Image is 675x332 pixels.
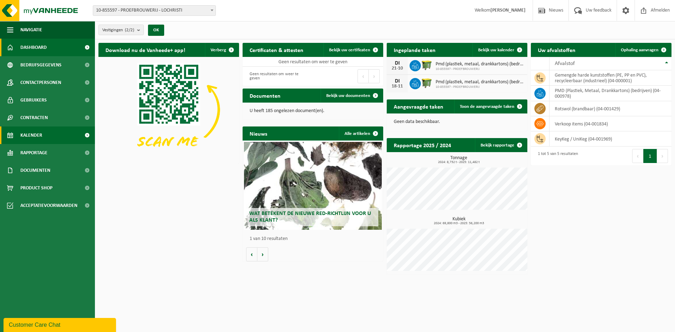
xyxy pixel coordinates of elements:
button: Volgende [257,247,268,261]
span: 10-855597 - PROEFBROUWERIJ [436,67,524,71]
iframe: chat widget [4,317,117,332]
span: Documenten [20,162,50,179]
div: DI [390,60,404,66]
h2: Certificaten & attesten [243,43,310,57]
div: Geen resultaten om weer te geven [246,69,309,84]
h2: Aangevraagde taken [387,99,450,113]
span: Toon de aangevraagde taken [460,104,514,109]
button: Next [657,149,668,163]
button: Previous [632,149,643,163]
h3: Kubiek [390,217,527,225]
span: Vestigingen [102,25,134,35]
button: OK [148,25,164,36]
span: Acceptatievoorwaarden [20,197,77,214]
a: Bekijk uw kalender [472,43,527,57]
span: Verberg [211,48,226,52]
h2: Uw afvalstoffen [531,43,583,57]
span: Gebruikers [20,91,47,109]
button: Vestigingen(2/2) [98,25,144,35]
h2: Ingeplande taken [387,43,443,57]
h3: Tonnage [390,156,527,164]
img: Download de VHEPlus App [98,57,239,162]
td: PMD (Plastiek, Metaal, Drankkartons) (bedrijven) (04-000978) [549,86,671,101]
div: 1 tot 5 van 5 resultaten [534,148,578,164]
span: Wat betekent de nieuwe RED-richtlijn voor u als klant? [249,211,371,223]
h2: Download nu de Vanheede+ app! [98,43,192,57]
button: Vorige [246,247,257,261]
span: Product Shop [20,179,52,197]
count: (2/2) [125,28,134,32]
td: Geen resultaten om weer te geven [243,57,383,67]
td: gemengde harde kunststoffen (PE, PP en PVC), recycleerbaar (industrieel) (04-000001) [549,70,671,86]
span: Dashboard [20,39,47,56]
a: Toon de aangevraagde taken [454,99,527,113]
span: Contactpersonen [20,74,61,91]
p: Geen data beschikbaar. [394,119,520,124]
span: Bekijk uw certificaten [329,48,370,52]
span: Afvalstof [555,61,575,66]
div: 21-10 [390,66,404,71]
span: 10-855597 - PROEFBROUWERIJ - LOCHRISTI [93,6,216,15]
p: U heeft 185 ongelezen document(en). [250,109,376,113]
span: 2024: 69,800 m3 - 2025: 56,200 m3 [390,222,527,225]
h2: Nieuws [243,126,274,140]
td: verkoop items (04-001834) [549,116,671,131]
span: Ophaling aanvragen [621,48,658,52]
span: Bekijk uw documenten [326,93,370,98]
button: Next [369,69,380,83]
img: WB-1100-HPE-GN-50 [421,77,433,89]
button: Verberg [205,43,238,57]
a: Bekijk uw documenten [321,89,382,103]
h2: Documenten [243,89,288,102]
span: Bekijk uw kalender [478,48,514,52]
a: Bekijk rapportage [475,138,527,152]
div: 18-11 [390,84,404,89]
span: Contracten [20,109,48,126]
strong: [PERSON_NAME] [490,8,526,13]
button: 1 [643,149,657,163]
a: Alle artikelen [339,126,382,141]
span: Pmd (plastiek, metaal, drankkartons) (bedrijven) [436,61,524,67]
span: 10-855597 - PROEFBROUWERIJ - LOCHRISTI [93,5,216,16]
span: 10-855597 - PROEFBROUWERIJ [436,85,524,89]
p: 1 van 10 resultaten [250,236,380,241]
td: rotswol (brandbaar) (04-001429) [549,101,671,116]
span: Pmd (plastiek, metaal, drankkartons) (bedrijven) [436,79,524,85]
img: WB-1100-HPE-GN-50 [421,59,433,71]
span: Kalender [20,126,42,144]
span: Rapportage [20,144,47,162]
span: Bedrijfsgegevens [20,56,62,74]
button: Previous [358,69,369,83]
span: 2024: 8,732 t - 2025: 11,482 t [390,161,527,164]
a: Ophaling aanvragen [615,43,671,57]
td: KeyKeg / UniKeg (04-001969) [549,131,671,147]
a: Wat betekent de nieuwe RED-richtlijn voor u als klant? [244,142,382,230]
div: DI [390,78,404,84]
h2: Rapportage 2025 / 2024 [387,138,458,152]
a: Bekijk uw certificaten [323,43,382,57]
span: Navigatie [20,21,42,39]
